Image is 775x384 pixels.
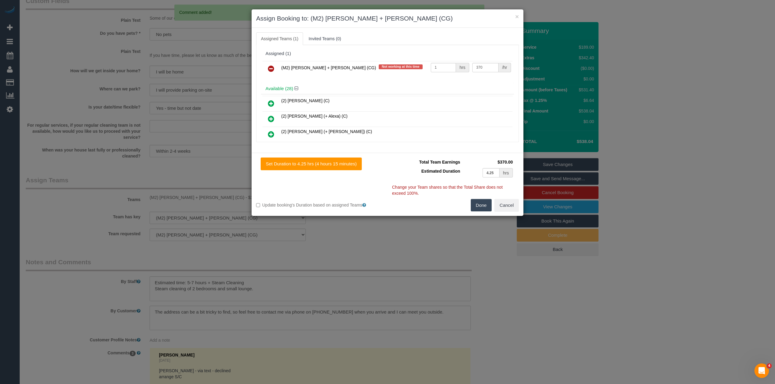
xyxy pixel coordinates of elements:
span: 4 [767,363,772,368]
span: (2) [PERSON_NAME] (+ [PERSON_NAME]) (C) [281,129,372,134]
div: Assigned (1) [265,51,510,56]
button: × [515,13,519,20]
td: $370.00 [462,158,514,167]
h4: Available (28) [265,86,510,91]
div: hrs [500,168,513,177]
input: Update booking's Duration based on assigned Teams [256,203,260,207]
button: Cancel [494,199,519,212]
span: (2) [PERSON_NAME] (C) [281,98,329,103]
a: Assigned Teams (1) [256,32,303,45]
td: Total Team Earnings [392,158,462,167]
span: Not working at this time [379,64,423,69]
div: /hr [499,63,511,72]
button: Done [471,199,492,212]
button: Set Duration to 4.25 hrs (4 hours 15 minutes) [261,158,362,170]
iframe: Intercom live chat [754,363,769,378]
h3: Assign Booking to: (M2) [PERSON_NAME] + [PERSON_NAME] (CG) [256,14,519,23]
a: Invited Teams (0) [304,32,346,45]
div: hrs [456,63,469,72]
label: Update booking's Duration based on assigned Teams [256,202,383,208]
span: Estimated Duration [421,169,460,174]
span: (M2) [PERSON_NAME] + [PERSON_NAME] (CG) [281,65,376,70]
span: (2) [PERSON_NAME] (+ Alexa) (C) [281,114,348,119]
